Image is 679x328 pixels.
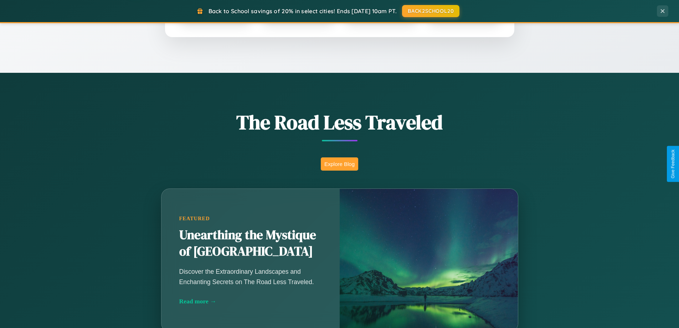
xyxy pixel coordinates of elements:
[321,157,358,171] button: Explore Blog
[179,267,322,287] p: Discover the Extraordinary Landscapes and Enchanting Secrets on The Road Less Traveled.
[179,216,322,222] div: Featured
[179,298,322,305] div: Read more →
[179,227,322,260] h2: Unearthing the Mystique of [GEOGRAPHIC_DATA]
[209,7,397,15] span: Back to School savings of 20% in select cities! Ends [DATE] 10am PT.
[670,150,675,178] div: Give Feedback
[126,109,554,136] h1: The Road Less Traveled
[402,5,459,17] button: BACK2SCHOOL20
